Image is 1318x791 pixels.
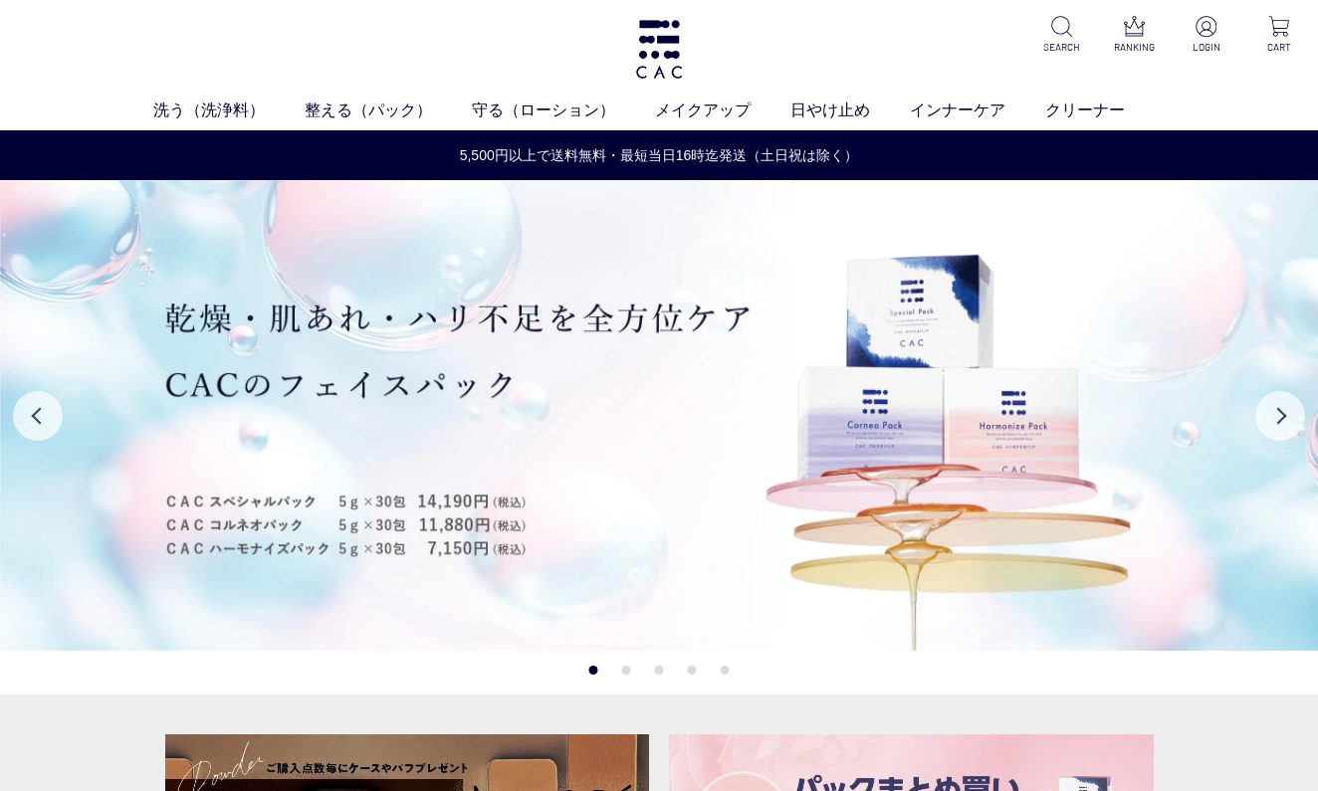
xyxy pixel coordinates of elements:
a: 洗う（洗浄料） [153,99,305,122]
p: SEARCH [1038,40,1085,55]
button: 2 of 5 [622,666,631,675]
a: 守る（ローション） [472,99,655,122]
a: クリーナー [1045,99,1165,122]
img: logo [633,20,685,79]
button: Next [1255,391,1305,441]
a: 5,500円以上で送料無料・最短当日16時迄発送（土日祝は除く） [1,145,1317,166]
a: 整える（パック） [305,99,472,122]
button: 5 of 5 [721,666,730,675]
p: LOGIN [1184,40,1230,55]
a: 日やけ止め [790,99,910,122]
a: LOGIN [1184,16,1230,55]
button: Previous [13,391,63,441]
a: CART [1255,16,1302,55]
p: CART [1255,40,1302,55]
button: 3 of 5 [655,666,664,675]
a: インナーケア [910,99,1045,122]
p: RANKING [1111,40,1158,55]
a: RANKING [1111,16,1158,55]
button: 4 of 5 [688,666,697,675]
a: メイクアップ [655,99,790,122]
button: 1 of 5 [589,666,598,675]
a: SEARCH [1038,16,1085,55]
